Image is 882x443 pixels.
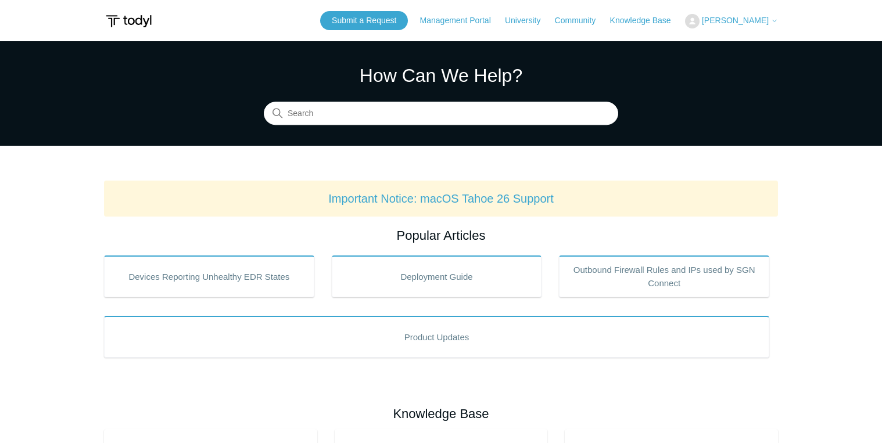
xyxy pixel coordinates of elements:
[559,255,769,297] a: Outbound Firewall Rules and IPs used by SGN Connect
[610,15,683,27] a: Knowledge Base
[104,316,769,358] a: Product Updates
[264,62,618,89] h1: How Can We Help?
[264,102,618,125] input: Search
[104,255,314,297] a: Devices Reporting Unhealthy EDR States
[320,11,408,30] a: Submit a Request
[505,15,552,27] a: University
[328,192,554,205] a: Important Notice: macOS Tahoe 26 Support
[104,404,778,423] h2: Knowledge Base
[685,14,778,28] button: [PERSON_NAME]
[104,10,153,32] img: Todyl Support Center Help Center home page
[104,226,778,245] h2: Popular Articles
[555,15,608,27] a: Community
[332,255,542,297] a: Deployment Guide
[420,15,503,27] a: Management Portal
[702,16,769,25] span: [PERSON_NAME]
